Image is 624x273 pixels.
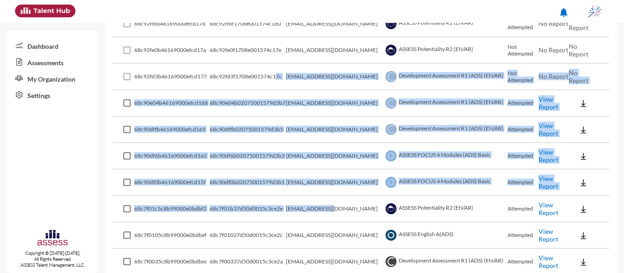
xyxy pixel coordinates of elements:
[539,148,558,164] a: View Report
[7,70,98,87] a: My Organization
[286,11,383,37] td: [EMAIL_ADDRESS][DOMAIN_NAME]
[37,229,68,248] img: assesscompany-logo.png
[539,46,568,54] span: No Report
[508,222,539,249] td: Attempted
[508,117,539,143] td: Attempted
[383,90,508,117] td: Development Assessment R1 (ADS) (EN/AR)
[539,72,568,80] span: No Report
[286,170,383,196] td: [EMAIL_ADDRESS][DOMAIN_NAME]
[383,117,508,143] td: Development Assessment R1 (ADS) (EN/AR)
[558,7,569,18] mat-icon: notifications
[539,95,558,111] a: View Report
[508,143,539,170] td: Attempted
[383,143,508,170] td: ASSESS FOCUS 4 Modules (ADS) Basic
[286,64,383,90] td: [EMAIL_ADDRESS][DOMAIN_NAME]
[286,90,383,117] td: [EMAIL_ADDRESS][DOMAIN_NAME]
[569,42,588,58] span: No Report
[539,201,558,216] a: View Report
[134,64,210,90] td: 68c92fd3b46169000efcd177
[286,222,383,249] td: [EMAIL_ADDRESS][DOMAIN_NAME]
[508,64,539,90] td: Not Attempted
[134,90,210,117] td: 68c90e04b46169000efcd168
[286,143,383,170] td: [EMAIL_ADDRESS][DOMAIN_NAME]
[134,11,210,37] td: 68c92ffbb46169000efcd17d
[383,11,508,37] td: ASSESS Potentiality R2 (EN/AR)
[383,37,508,64] td: ASSESS Potentiality R2 (EN/AR)
[508,37,539,64] td: Not Attempted
[569,16,588,31] span: No Report
[539,175,558,190] a: View Report
[383,222,508,249] td: ASSESS English A(ADS)
[210,143,286,170] td: 68c90df6b02075001579d3b3
[134,170,210,196] td: 68c90df0b46169000efcd15f
[539,254,558,269] a: View Report
[508,90,539,117] td: Attempted
[7,87,98,103] a: Settings
[508,11,539,37] td: Not Attempted
[286,37,383,64] td: [EMAIL_ADDRESS][DOMAIN_NAME]
[508,170,539,196] td: Attempted
[539,227,558,243] a: View Report
[383,170,508,196] td: ASSESS FOCUS 4 Modules (ADS) Basic
[134,143,210,170] td: 68c90df6b46169000efcd162
[134,37,210,64] td: 68c92fe0b46169000efcd17a
[286,117,383,143] td: [EMAIL_ADDRESS][DOMAIN_NAME]
[210,90,286,117] td: 68c90e04b02075001579d3b7
[134,117,210,143] td: 68c90dffb46169000efcd165
[539,20,568,27] span: No Report
[383,64,508,90] td: Development Assessment R1 (ADS) (EN/AR)
[134,196,210,222] td: 68c7f01c5c8b99000e0bdbf2
[7,37,98,54] a: Dashboard
[134,222,210,249] td: 68c7f0105c8b99000e0bdbef
[7,54,98,70] a: Assessments
[569,69,588,84] span: No Report
[210,37,286,64] td: 68c92fe0f1708e001574c17e
[210,11,286,37] td: 68c92ffbf1708e001574c180
[7,250,98,268] p: Copyright © [DATE]-[DATE]. All Rights Reserved. ASSESS Talent Management, LLC.
[508,196,539,222] td: Attempted
[210,64,286,90] td: 68c92fd3f1708e001574c17c
[210,117,286,143] td: 68c90dffb02075001579d3b5
[383,196,508,222] td: ASSESS Potentiality R2 (EN/AR)
[286,196,383,222] td: [EMAIL_ADDRESS][DOMAIN_NAME]
[539,122,558,137] a: View Report
[210,196,286,222] td: 68c7f01b37d50d0015c3ce2e
[210,222,286,249] td: 68c7f01037d50d0015c3ce2c
[210,170,286,196] td: 68c90df0b02075001579d3b1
